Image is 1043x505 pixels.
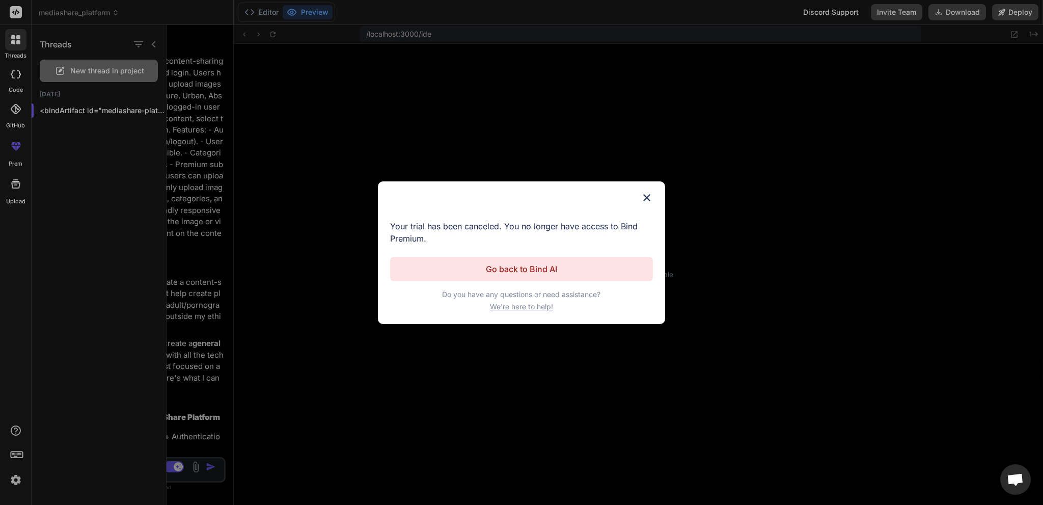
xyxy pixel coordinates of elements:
[390,220,652,245] p: Your trial has been canceled. You no longer have access to Bind Premium.
[486,263,557,275] p: Go back to Bind AI
[641,192,653,204] img: close
[390,289,652,312] p: Do you have any questions or need assistance?
[1000,464,1031,495] div: Chat öffnen
[490,302,553,312] span: We're here to help!
[390,257,652,281] button: Go back to Bind AI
